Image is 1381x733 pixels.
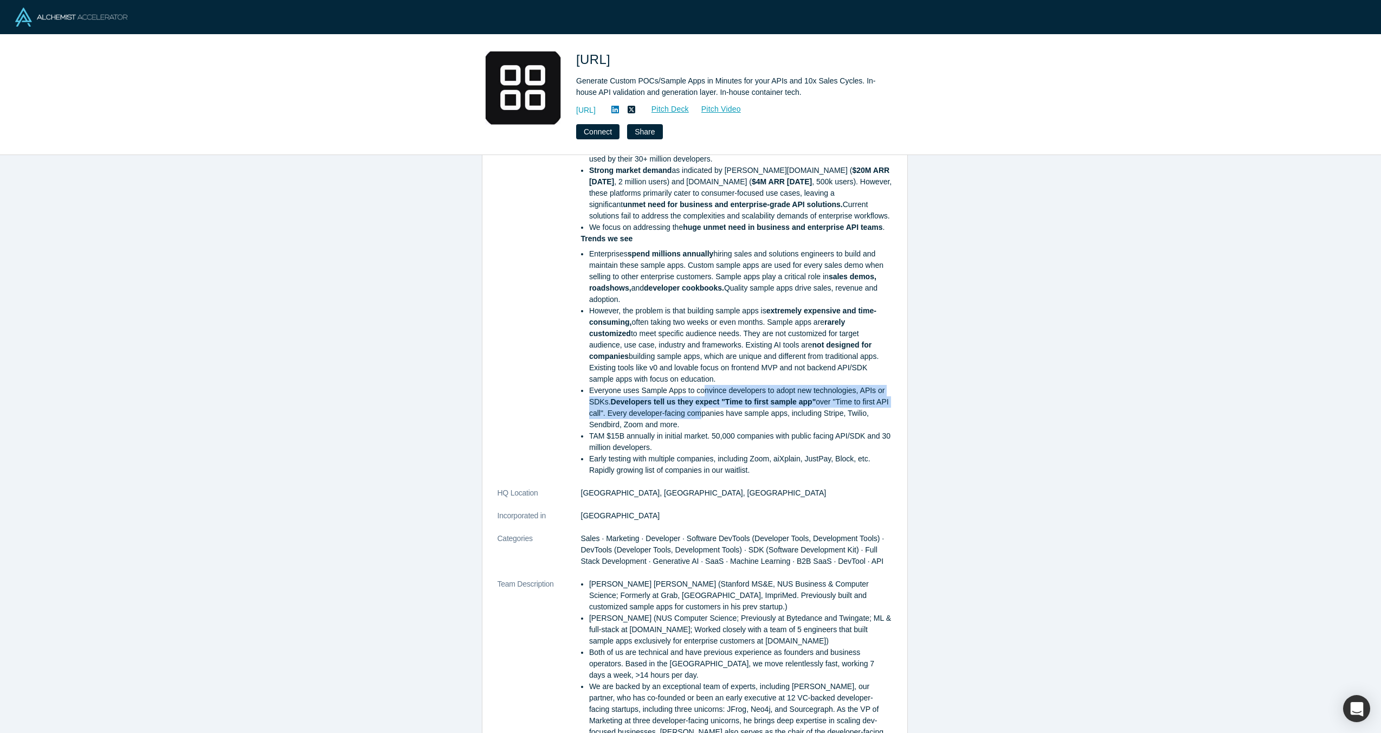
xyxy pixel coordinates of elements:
strong: developer cookbooks. [644,284,724,292]
li: However, the problem is that building sample apps is often taking two weeks or even months. Sampl... [589,305,892,385]
li: We focus on addressing the . [589,222,892,233]
dd: [GEOGRAPHIC_DATA] [581,510,892,522]
button: Share [627,124,662,139]
img: Alchemist Logo [15,8,127,27]
dt: Incorporated in [498,510,581,533]
li: [PERSON_NAME] (NUS Computer Science; Previously at Bytedance and Twingate; ML & full-stack at [DO... [589,613,892,647]
span: Sales · Marketing · Developer · Software DevTools (Developer Tools, Development Tools) · DevTools... [581,534,885,565]
li: Both of us are technical and have previous experience as founders and business operators. Based i... [589,647,892,681]
a: Pitch Video [689,103,741,115]
strong: Developers tell us they expect "Time to first sample app" [611,397,816,406]
dd: [GEOGRAPHIC_DATA], [GEOGRAPHIC_DATA], [GEOGRAPHIC_DATA] [581,487,892,499]
button: Connect [576,124,619,139]
strong: huge unmet need in business and enterprise API teams [683,223,882,232]
span: [URL] [576,52,614,67]
a: Pitch Deck [640,103,689,115]
a: [URL] [576,105,596,116]
li: [PERSON_NAME] [PERSON_NAME] (Stanford MS&E, NUS Business & Computer Science; Formerly at Grab, [G... [589,578,892,613]
div: Generate Custom POCs/Sample Apps in Minutes for your APIs and 10x Sales Cycles. In-house API vali... [576,75,880,98]
strong: $4M ARR [DATE] [752,177,812,186]
li: Early testing with multiple companies, including Zoom, aiXplain, JustPay, Block, etc. Rapidly gro... [589,453,892,476]
li: Enterprises hiring sales and solutions engineers to build and maintain these sample apps. Custom ... [589,248,892,305]
strong: Strong market demand [589,166,672,175]
li: Everyone uses Sample Apps to convince developers to adopt new technologies, APIs or SDKs. over "T... [589,385,892,430]
li: as indicated by [PERSON_NAME][DOMAIN_NAME] ( , 2 million users) and [DOMAIN_NAME] ( , 500k users)... [589,165,892,222]
dt: HQ Location [498,487,581,510]
dt: Categories [498,533,581,578]
strong: spend millions annually [628,249,714,258]
strong: Trends we see [581,234,633,243]
li: TAM $15B annually in initial market. 50,000 companies with public facing API/SDK and 30 million d... [589,430,892,453]
strong: unmet need for business and enterprise-grade API solutions. [623,200,843,209]
img: Sampleapp.ai's Logo [485,50,561,126]
strong: extremely expensive and time-consuming, [589,306,876,326]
